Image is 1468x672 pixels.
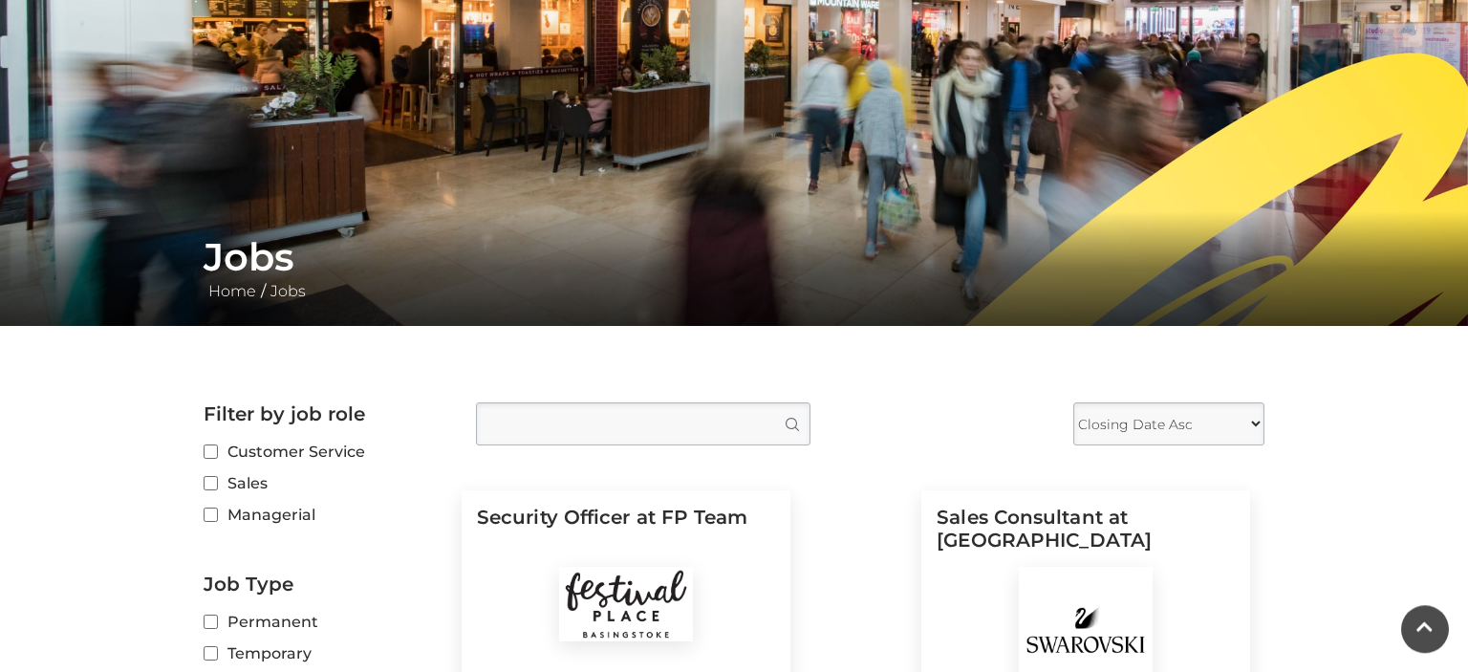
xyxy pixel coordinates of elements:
h1: Jobs [204,234,1264,280]
h2: Filter by job role [204,402,447,425]
label: Temporary [204,641,447,665]
h5: Sales Consultant at [GEOGRAPHIC_DATA] [937,506,1235,567]
a: Jobs [266,282,311,300]
label: Permanent [204,610,447,634]
img: Festival Place [559,567,693,641]
h5: Security Officer at FP Team [477,506,775,567]
h2: Job Type [204,573,447,596]
label: Managerial [204,503,447,527]
label: Customer Service [204,440,447,464]
a: Home [204,282,261,300]
div: / [189,234,1279,303]
label: Sales [204,471,447,495]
